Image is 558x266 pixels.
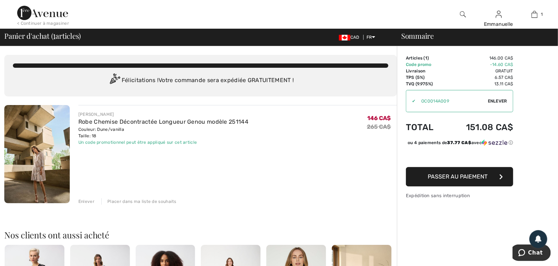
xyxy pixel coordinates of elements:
[541,11,543,18] span: 1
[446,61,513,68] td: -14.60 CA$
[488,98,507,104] span: Enlever
[406,98,416,104] div: ✔
[367,35,375,40] span: FR
[78,126,248,139] div: Couleur: Dune/vanilla Taille: 18
[406,74,446,81] td: TPS (5%)
[101,198,176,205] div: Placer dans ma liste de souhaits
[406,68,446,74] td: Livraison
[428,173,488,180] span: Passer au paiement
[4,231,397,239] h2: Nos clients ont aussi acheté
[78,118,248,125] a: Robe Chemise Décontractée Longueur Genou modèle 251144
[496,10,502,19] img: Mes infos
[78,139,248,146] div: Un code promotionnel peut être appliqué sur cet article
[416,90,488,112] input: Code promo
[17,6,68,20] img: 1ère Avenue
[460,10,466,19] img: recherche
[408,139,513,146] div: ou 4 paiements de avec
[446,115,513,139] td: 151.08 CA$
[406,148,513,165] iframe: PayPal-paypal
[406,167,513,186] button: Passer au paiement
[496,11,502,18] a: Se connecter
[107,73,122,88] img: Congratulation2.svg
[513,244,551,262] iframe: Ouvre un widget dans lequel vous pouvez chatter avec l’un de nos agents
[406,139,513,148] div: ou 4 paiements de37.77 CA$avecSezzle Cliquez pour en savoir plus sur Sezzle
[532,10,538,19] img: Mon panier
[482,139,508,146] img: Sezzle
[425,56,427,61] span: 1
[78,111,248,118] div: [PERSON_NAME]
[339,35,362,40] span: CAD
[446,55,513,61] td: 146.00 CA$
[406,81,446,87] td: TVQ (9.975%)
[13,73,388,88] div: Félicitations ! Votre commande sera expédiée GRATUITEMENT !
[367,115,391,122] span: 146 CA$
[4,32,81,39] span: Panier d'achat ( articles)
[53,30,55,40] span: 1
[406,55,446,61] td: Articles ( )
[4,105,70,203] img: Robe Chemise Décontractée Longueur Genou modèle 251144
[481,20,516,28] div: Emmanuelle
[406,115,446,139] td: Total
[446,74,513,81] td: 6.57 CA$
[339,35,350,41] img: Canadian Dollar
[446,81,513,87] td: 13.11 CA$
[447,140,471,145] span: 37.77 CA$
[446,68,513,74] td: Gratuit
[367,123,391,130] s: 265 CA$
[406,192,513,199] div: Expédition sans interruption
[78,198,94,205] div: Enlever
[406,61,446,68] td: Code promo
[393,32,554,39] div: Sommaire
[17,20,69,27] div: < Continuer à magasiner
[517,10,552,19] a: 1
